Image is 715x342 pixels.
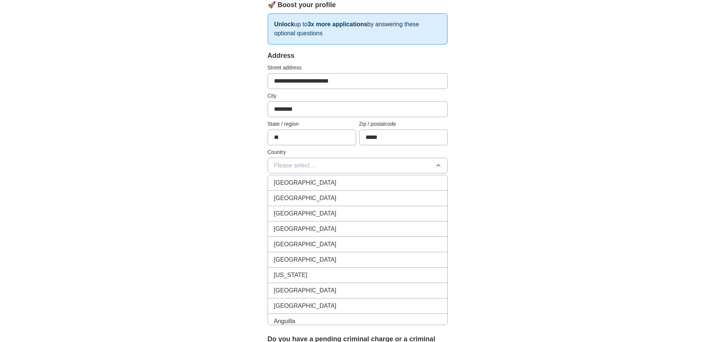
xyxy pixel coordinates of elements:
[274,317,295,326] span: Anguilla
[274,286,337,295] span: [GEOGRAPHIC_DATA]
[274,21,294,27] strong: Unlock
[268,13,448,45] p: up to by answering these optional questions
[268,92,448,100] label: City
[268,51,448,61] div: Address
[274,161,315,170] span: Please select...
[268,158,448,173] button: Please select...
[274,271,307,280] span: [US_STATE]
[274,255,337,264] span: [GEOGRAPHIC_DATA]
[274,178,337,187] span: [GEOGRAPHIC_DATA]
[268,148,448,156] label: Country
[274,194,337,203] span: [GEOGRAPHIC_DATA]
[307,21,367,27] strong: 3x more applications
[274,209,337,218] span: [GEOGRAPHIC_DATA]
[359,120,448,128] label: Zip / postalcode
[274,301,337,310] span: [GEOGRAPHIC_DATA]
[274,240,337,249] span: [GEOGRAPHIC_DATA]
[268,64,448,72] label: Street address
[268,120,356,128] label: State / region
[274,224,337,234] span: [GEOGRAPHIC_DATA]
